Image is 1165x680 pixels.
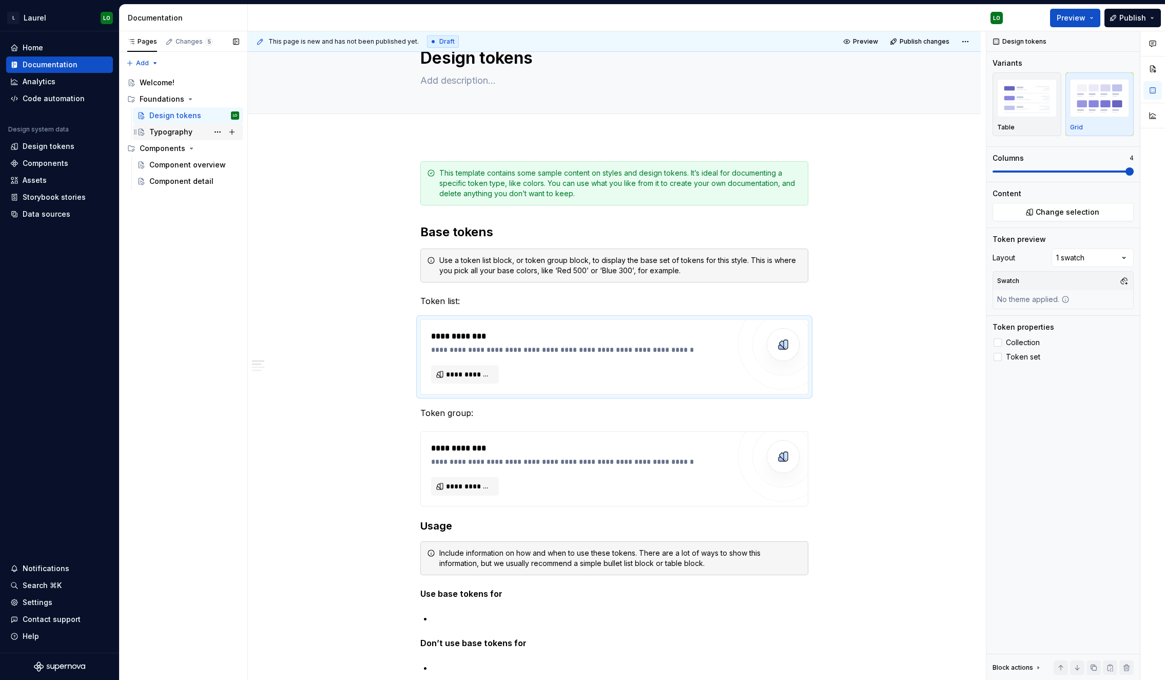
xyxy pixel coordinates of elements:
[140,94,184,104] div: Foundations
[995,274,1021,288] div: Swatch
[123,56,162,70] button: Add
[420,295,808,307] p: Token list:
[420,519,808,533] h3: Usage
[420,638,527,648] strong: Don’t use base tokens for
[268,37,419,46] span: This page is new and has not been published yet.
[439,255,802,276] div: Use a token list block, or token group block, to display the base set of tokens for this style. T...
[6,73,113,90] a: Analytics
[1119,13,1146,23] span: Publish
[23,93,85,104] div: Code automation
[233,110,237,121] div: LO
[993,660,1042,675] div: Block actions
[23,60,77,70] div: Documentation
[123,74,243,190] div: Page tree
[993,14,1000,22] div: LO
[6,172,113,188] a: Assets
[420,224,808,240] h2: Base tokens
[176,37,213,46] div: Changes
[205,37,213,46] span: 5
[23,597,52,608] div: Settings
[993,664,1033,672] div: Block actions
[993,188,1021,199] div: Content
[2,7,117,29] button: LLaurelLO
[133,124,243,140] a: Typography
[6,577,113,594] button: Search ⌘K
[6,138,113,155] a: Design tokens
[1070,79,1130,117] img: placeholder
[140,143,185,154] div: Components
[6,611,113,628] button: Contact support
[997,123,1015,131] p: Table
[1057,13,1085,23] span: Preview
[993,58,1022,68] div: Variants
[23,614,81,625] div: Contact support
[149,110,201,121] div: Design tokens
[103,14,110,22] div: LO
[900,37,949,46] span: Publish changes
[23,158,68,168] div: Components
[993,203,1134,221] button: Change selection
[420,589,502,599] strong: Use base tokens for
[439,548,802,569] div: Include information on how and when to use these tokens. There are a lot of ways to show this inf...
[420,407,808,419] p: Token group:
[123,140,243,157] div: Components
[23,77,55,87] div: Analytics
[1006,338,1040,347] span: Collection
[1006,353,1040,361] span: Token set
[24,13,46,23] div: Laurel
[140,78,174,88] div: Welcome!
[123,74,243,91] a: Welcome!
[127,37,157,46] div: Pages
[418,46,806,70] textarea: Design tokens
[993,153,1024,163] div: Columns
[993,322,1054,332] div: Token properties
[887,34,954,49] button: Publish changes
[993,234,1046,244] div: Token preview
[149,127,192,137] div: Typography
[23,43,43,53] div: Home
[1070,123,1083,131] p: Grid
[6,206,113,222] a: Data sources
[439,37,455,46] span: Draft
[1104,9,1161,27] button: Publish
[993,253,1015,263] div: Layout
[1036,207,1099,217] span: Change selection
[123,91,243,107] div: Foundations
[1130,154,1134,162] p: 4
[149,160,226,170] div: Component overview
[6,155,113,172] a: Components
[993,290,1074,309] div: No theme applied.
[997,79,1057,117] img: placeholder
[6,560,113,577] button: Notifications
[6,56,113,73] a: Documentation
[23,141,74,152] div: Design tokens
[1050,9,1100,27] button: Preview
[8,125,69,134] div: Design system data
[133,157,243,173] a: Component overview
[149,176,213,186] div: Component detail
[6,40,113,56] a: Home
[23,192,86,202] div: Storybook stories
[23,580,62,591] div: Search ⌘K
[6,189,113,205] a: Storybook stories
[6,628,113,645] button: Help
[6,594,113,611] a: Settings
[23,563,69,574] div: Notifications
[128,13,243,23] div: Documentation
[1065,72,1134,136] button: placeholderGrid
[133,173,243,190] a: Component detail
[993,72,1061,136] button: placeholderTable
[23,209,70,219] div: Data sources
[6,90,113,107] a: Code automation
[23,631,39,641] div: Help
[840,34,883,49] button: Preview
[23,175,47,185] div: Assets
[853,37,878,46] span: Preview
[133,107,243,124] a: Design tokensLO
[439,168,802,199] div: This template contains some sample content on styles and design tokens. It’s ideal for documentin...
[34,662,85,672] svg: Supernova Logo
[7,12,20,24] div: L
[136,59,149,67] span: Add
